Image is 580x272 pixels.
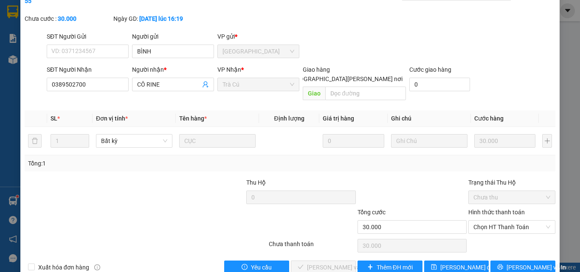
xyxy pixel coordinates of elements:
span: CC : [54,56,66,64]
span: Nhận: [55,7,76,16]
span: SL [51,115,57,122]
input: Dọc đường [325,87,406,100]
div: Người gửi [132,32,214,41]
span: VP Nhận [217,66,241,73]
span: Định lượng [274,115,304,122]
span: printer [497,264,503,271]
span: save [431,264,437,271]
span: Giá trị hàng [323,115,354,122]
div: Chưa cước : [25,14,112,23]
span: Gửi: [7,8,20,17]
button: plus [542,134,552,148]
th: Ghi chú [388,110,471,127]
div: 0963031501 [55,36,141,48]
span: [PERSON_NAME] và In [507,263,566,272]
span: Tổng cước [358,209,386,216]
span: [PERSON_NAME] đổi [440,263,495,272]
label: Cước giao hàng [409,66,451,73]
div: VP gửi [217,32,299,41]
span: Thêm ĐH mới [377,263,413,272]
input: Ghi Chú [391,134,467,148]
input: 0 [323,134,384,148]
div: 30.000 [54,53,142,65]
span: plus [367,264,373,271]
input: VD: Bàn, Ghế [179,134,256,148]
div: Trà Cú [7,7,49,17]
span: Sài Gòn [222,45,294,58]
span: [GEOGRAPHIC_DATA][PERSON_NAME] nơi [287,74,406,84]
input: Cước giao hàng [409,78,470,91]
div: Tổng: 1 [28,159,225,168]
b: 30.000 [58,15,76,22]
div: Ngày GD: [113,14,200,23]
label: Hình thức thanh toán [468,209,525,216]
span: Tên hàng [179,115,207,122]
span: Đơn vị tính [96,115,128,122]
div: SĐT Người Gửi [47,32,129,41]
div: Chưa thanh toán [268,239,357,254]
div: Trạng thái Thu Hộ [468,178,555,187]
span: Giao hàng [303,66,330,73]
span: exclamation-circle [242,264,248,271]
span: Chọn HT Thanh Toán [473,221,550,233]
b: [DATE] lúc 16:19 [139,15,183,22]
div: Người nhận [132,65,214,74]
span: Thu Hộ [246,179,266,186]
div: [GEOGRAPHIC_DATA] [55,7,141,26]
div: MUỘI [55,26,141,36]
span: info-circle [94,264,100,270]
span: user-add [202,81,209,88]
span: Giao [303,87,325,100]
div: SĐT Người Nhận [47,65,129,74]
span: Yêu cầu [251,263,272,272]
button: delete [28,134,42,148]
span: Trà Cú [222,78,294,91]
span: Chưa thu [473,191,550,204]
span: Bất kỳ [101,135,167,147]
span: Cước hàng [474,115,504,122]
span: Xuất hóa đơn hàng [35,263,93,272]
input: 0 [474,134,535,148]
